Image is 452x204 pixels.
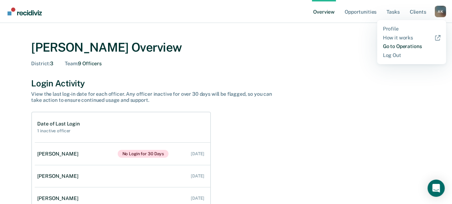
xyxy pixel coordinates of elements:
[383,35,441,41] a: How it works
[191,196,204,201] div: [DATE]
[8,8,42,15] img: Recidiviz
[31,61,50,66] span: District :
[38,121,80,127] h1: Date of Last Login
[31,78,421,89] div: Login Activity
[31,61,54,67] div: 3
[191,151,204,156] div: [DATE]
[383,26,441,32] a: Profile
[31,91,282,103] div: View the last log-in date for each officer. Any officer inactive for over 30 days will be flagged...
[31,40,421,55] div: [PERSON_NAME] Overview
[191,174,204,179] div: [DATE]
[38,195,81,201] div: [PERSON_NAME]
[38,128,80,133] h2: 1 inactive officer
[38,151,81,157] div: [PERSON_NAME]
[428,180,445,197] div: Open Intercom Messenger
[65,61,78,66] span: Team :
[35,166,210,186] a: [PERSON_NAME] [DATE]
[35,143,210,165] a: [PERSON_NAME]No Login for 30 Days [DATE]
[383,43,441,49] a: Go to Operations
[38,173,81,179] div: [PERSON_NAME]
[435,6,446,17] button: Profile dropdown button
[383,52,441,58] a: Log Out
[65,61,102,67] div: 9 Officers
[435,6,446,17] div: A K
[118,150,169,158] span: No Login for 30 Days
